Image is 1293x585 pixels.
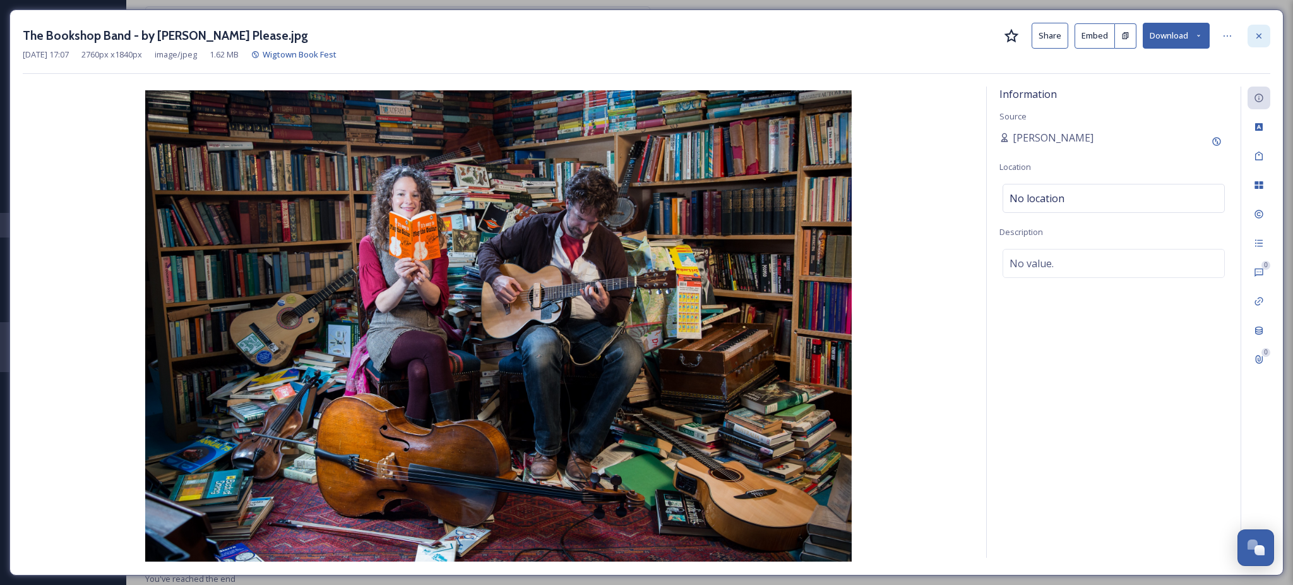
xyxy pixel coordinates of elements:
span: Wigtown Book Fest [263,49,337,60]
span: Source [999,111,1027,122]
span: 2760 px x 1840 px [81,49,142,61]
span: 1.62 MB [210,49,239,61]
h3: The Bookshop Band - by [PERSON_NAME] Please.jpg [23,27,308,45]
img: The%20Bookshop%20Band%20-%20by%20Ben%20Please.jpg [23,90,974,562]
span: [DATE] 17:07 [23,49,69,61]
div: 0 [1261,348,1270,357]
span: Description [999,226,1043,238]
span: [PERSON_NAME] [1013,130,1093,145]
button: Open Chat [1237,529,1274,566]
span: Information [999,87,1057,101]
div: 0 [1261,261,1270,270]
button: Download [1143,23,1210,49]
button: Embed [1075,23,1115,49]
span: No value. [1010,256,1054,271]
span: Location [999,161,1031,172]
span: image/jpeg [155,49,197,61]
span: No location [1010,191,1064,206]
button: Share [1032,23,1068,49]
